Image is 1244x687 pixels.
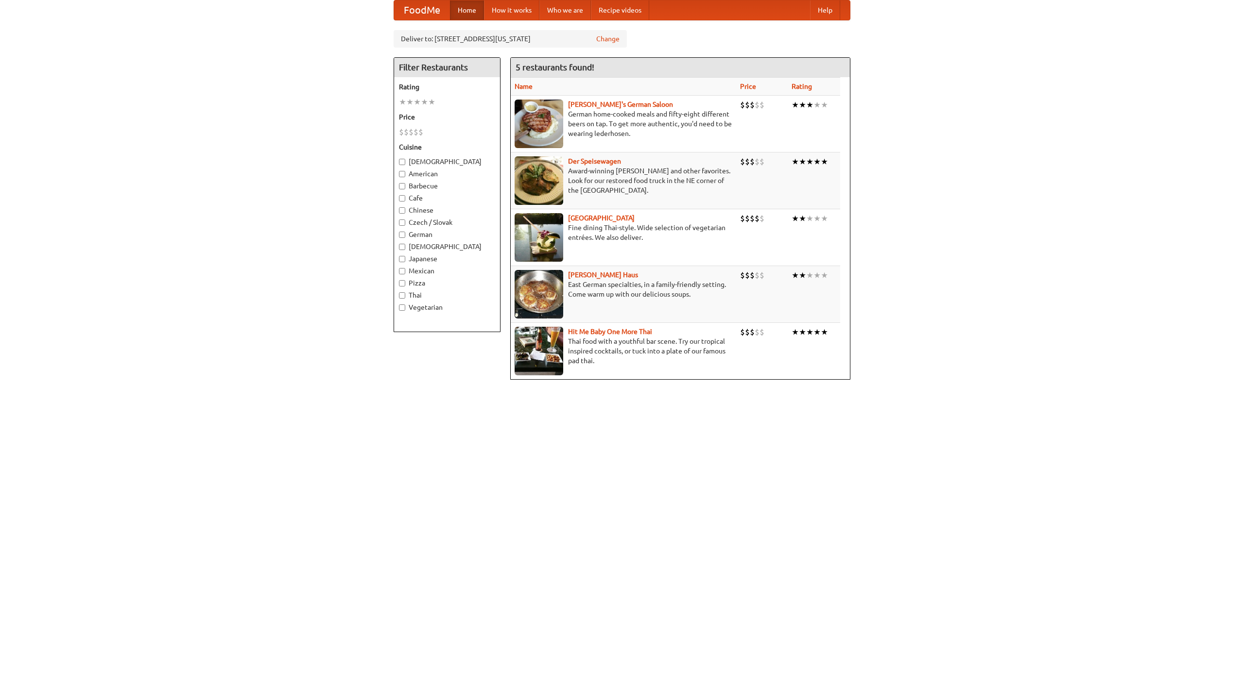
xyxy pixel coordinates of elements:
li: ★ [813,213,821,224]
li: $ [745,270,750,281]
p: Fine dining Thai-style. Wide selection of vegetarian entrées. We also deliver. [515,223,732,242]
li: ★ [821,156,828,167]
a: Change [596,34,620,44]
input: Cafe [399,195,405,201]
li: $ [740,156,745,167]
li: ★ [414,97,421,107]
li: $ [750,270,755,281]
a: Hit Me Baby One More Thai [568,328,652,335]
img: satay.jpg [515,213,563,262]
div: Deliver to: [STREET_ADDRESS][US_STATE] [394,30,627,48]
a: [PERSON_NAME] Haus [568,271,638,279]
input: Mexican [399,268,405,274]
li: $ [745,100,750,110]
li: $ [745,213,750,224]
input: Vegetarian [399,304,405,311]
li: $ [760,327,764,337]
a: Price [740,83,756,90]
li: ★ [813,327,821,337]
input: Pizza [399,280,405,286]
a: Help [810,0,840,20]
input: American [399,171,405,177]
li: $ [745,156,750,167]
li: $ [760,213,764,224]
li: $ [750,100,755,110]
h4: Filter Restaurants [394,58,500,77]
li: $ [755,327,760,337]
p: Thai food with a youthful bar scene. Try our tropical inspired cocktails, or tuck into a plate of... [515,336,732,366]
li: $ [740,213,745,224]
p: German home-cooked meals and fifty-eight different beers on tap. To get more authentic, you'd nee... [515,109,732,138]
li: ★ [406,97,414,107]
label: [DEMOGRAPHIC_DATA] [399,157,495,167]
label: Japanese [399,254,495,264]
label: Pizza [399,278,495,288]
li: ★ [799,156,806,167]
li: ★ [806,156,813,167]
input: German [399,232,405,238]
label: Mexican [399,266,495,276]
h5: Cuisine [399,142,495,152]
label: Chinese [399,205,495,215]
img: esthers.jpg [515,100,563,148]
li: ★ [806,100,813,110]
li: $ [755,270,760,281]
li: ★ [813,100,821,110]
li: $ [755,213,760,224]
input: Japanese [399,256,405,262]
li: ★ [821,270,828,281]
li: ★ [421,97,428,107]
a: FoodMe [394,0,450,20]
a: Rating [792,83,812,90]
li: ★ [792,100,799,110]
li: ★ [821,213,828,224]
li: ★ [399,97,406,107]
li: $ [404,127,409,137]
ng-pluralize: 5 restaurants found! [516,63,594,72]
input: [DEMOGRAPHIC_DATA] [399,159,405,165]
li: ★ [799,213,806,224]
h5: Rating [399,82,495,92]
input: Barbecue [399,183,405,189]
label: Barbecue [399,181,495,191]
a: Recipe videos [591,0,649,20]
li: ★ [792,327,799,337]
b: [PERSON_NAME]'s German Saloon [568,101,673,108]
li: ★ [799,327,806,337]
li: ★ [821,100,828,110]
li: ★ [806,213,813,224]
p: Award-winning [PERSON_NAME] and other favorites. Look for our restored food truck in the NE corne... [515,166,732,195]
a: Who we are [539,0,591,20]
li: $ [755,156,760,167]
li: ★ [792,270,799,281]
label: American [399,169,495,179]
li: $ [750,213,755,224]
a: [GEOGRAPHIC_DATA] [568,214,635,222]
li: $ [399,127,404,137]
li: $ [760,100,764,110]
li: $ [750,156,755,167]
input: Czech / Slovak [399,219,405,226]
li: ★ [792,156,799,167]
label: Cafe [399,193,495,203]
p: East German specialties, in a family-friendly setting. Come warm up with our delicious soups. [515,280,732,299]
img: kohlhaus.jpg [515,270,563,318]
b: Der Speisewagen [568,157,621,165]
li: $ [755,100,760,110]
li: $ [745,327,750,337]
li: $ [418,127,423,137]
label: [DEMOGRAPHIC_DATA] [399,242,495,251]
li: $ [740,100,745,110]
li: ★ [806,327,813,337]
li: ★ [799,100,806,110]
h5: Price [399,112,495,122]
li: $ [760,270,764,281]
li: $ [409,127,414,137]
li: $ [740,327,745,337]
li: ★ [813,156,821,167]
li: ★ [792,213,799,224]
li: $ [740,270,745,281]
label: Thai [399,290,495,300]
